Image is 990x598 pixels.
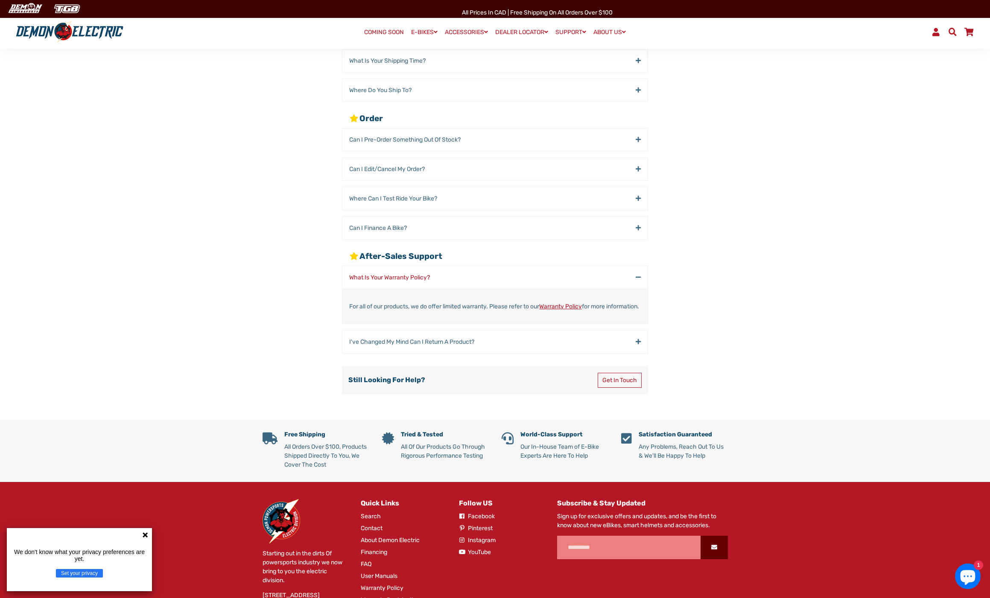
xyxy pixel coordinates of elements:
p: All Orders Over $100, Products Shipped Directly To You, We Cover The Cost [284,442,369,469]
a: Pinterest [459,524,493,533]
p: Sign up for exclusive offers and updates, and be the first to know about new eBikes, smart helmet... [557,512,728,530]
span: What Is Your Warranty Policy? [349,273,430,282]
span: Where can I Test Ride your Bike? [349,194,437,203]
span: Can I Finance a Bike? [349,224,407,232]
p: Our In-House Team of E-Bike Experts Are Here To Help [520,442,608,460]
h4: Quick Links [361,499,446,507]
p: Any Problems, Reach Out To Us & We'll Be Happy To Help [639,442,728,460]
h5: World-Class Support [520,431,608,438]
img: TGB Canada [50,2,85,16]
a: Facebook [459,512,495,521]
img: Demon Electric [263,499,300,543]
h4: Still Looking for Help? [348,376,425,384]
a: ABOUT US [590,26,629,38]
span: All Prices in CAD | Free shipping on all orders over $100 [462,9,613,16]
a: COMING SOON [361,26,407,38]
h4: Follow US [459,499,544,507]
a: About Demon Electric [361,536,420,545]
a: ACCESSORIES [442,26,491,38]
a: Warranty Policy [539,303,582,310]
h5: Tried & Tested [401,431,489,438]
a: FAQ [361,560,371,569]
a: Instagram [459,536,496,545]
p: All Of Our Products Go Through Rigorous Performance Testing [401,442,489,460]
h5: Free Shipping [284,431,369,438]
a: YouTube [459,548,491,557]
h5: Satisfaction Guaranteed [639,431,728,438]
a: Contact [361,524,383,533]
span: Where do you ship to? [349,86,412,95]
a: Search [361,512,381,521]
a: E-BIKES [408,26,441,38]
span: What is your Shipping time? [349,56,426,65]
p: For all of our products, we do offer limited warranty. Please refer to our for more information. [349,302,641,311]
h3: Order [342,108,648,124]
a: Warranty Policy [361,583,403,592]
a: User Manuals [361,572,397,581]
img: Demon Electric [4,2,45,16]
span: I've Changed my Mind Can I Return a Product? [349,337,474,346]
button: Set your privacy [56,569,103,578]
p: Starting out in the dirts Of powersports industry we now bring to you the electric division. [263,549,348,585]
span: Can I Edit/Cancel my Order? [349,165,425,174]
a: Get in Touch [598,373,642,388]
h3: After-Sales Support [342,246,648,261]
span: Can I Pre-Order Something out of Stock? [349,135,461,144]
a: DEALER LOCATOR [492,26,551,38]
a: SUPPORT [552,26,589,38]
img: Demon Electric logo [13,21,126,43]
h4: Subscribe & Stay Updated [557,499,728,507]
p: We don't know what your privacy preferences are yet. [10,549,149,562]
inbox-online-store-chat: Shopify online store chat [952,563,983,591]
a: Financing [361,548,387,557]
